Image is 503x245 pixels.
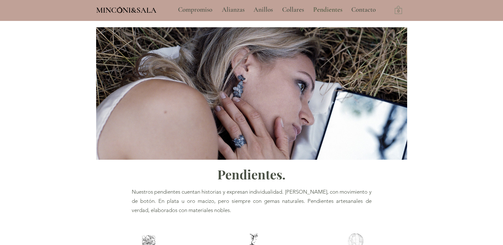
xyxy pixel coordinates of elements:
[279,2,307,18] p: Collares
[175,2,215,18] p: Compromiso
[249,2,277,18] a: Anillos
[348,2,379,18] p: Contacto
[310,2,346,18] p: Pendientes
[347,2,381,18] a: Contacto
[96,27,407,160] img: Pendientes artesanales inspirados en la naturaleza
[217,166,286,183] span: Pendientes.
[250,2,276,18] p: Anillos
[277,2,308,18] a: Collares
[219,2,248,18] p: Alianzas
[395,5,402,14] a: Carrito con 0 ítems
[217,2,249,18] a: Alianzas
[173,2,217,18] a: Compromiso
[96,4,156,15] a: MINCONI&SALA
[397,9,400,14] text: 0
[132,189,372,213] span: Nuestros pendientes cuentan historias y expresan individualidad. [PERSON_NAME], con movimiento y ...
[96,5,156,15] span: MINCONI&SALA
[308,2,347,18] a: Pendientes
[117,7,122,13] img: Minconi Sala
[161,2,393,18] nav: Sitio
